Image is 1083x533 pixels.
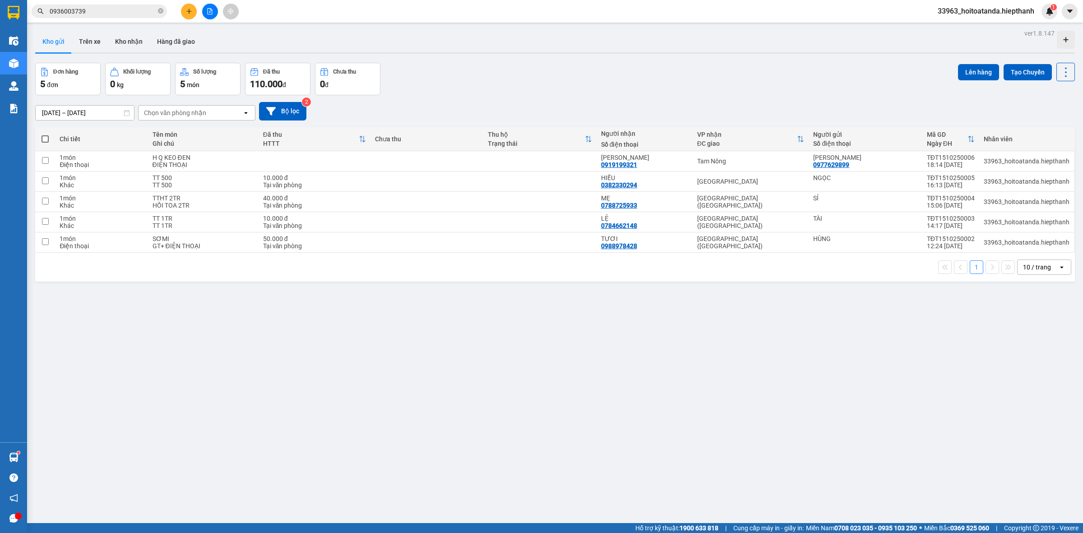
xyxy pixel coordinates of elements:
div: HTTT [263,140,359,147]
span: aim [227,8,234,14]
div: Đã thu [263,69,280,75]
img: warehouse-icon [9,81,19,91]
div: ĐC giao [697,140,797,147]
span: | [725,523,727,533]
button: Kho nhận [108,31,150,52]
span: 0 [320,79,325,89]
div: Điện thoại [60,161,143,168]
div: TĐT1510250006 [927,154,975,161]
span: close-circle [158,8,163,14]
span: 110.000 [250,79,282,89]
button: Bộ lọc [259,102,306,121]
div: TÀI [813,215,917,222]
div: Thu hộ [488,131,584,138]
button: Chưa thu0đ [315,63,380,95]
img: logo-vxr [8,6,19,19]
button: plus [181,4,197,19]
th: Toggle SortBy [922,127,979,151]
div: Trạng thái [488,140,584,147]
button: caret-down [1062,4,1078,19]
sup: 1 [1051,4,1057,10]
div: TTHT 2TR [153,195,254,202]
div: TĐT1510250003 [927,215,975,222]
strong: HIỆP THÀNH [34,14,76,23]
div: [GEOGRAPHIC_DATA] ([GEOGRAPHIC_DATA]) [697,215,805,229]
div: GT+ ĐIỆN THOẠI [153,242,254,250]
th: Toggle SortBy [693,127,809,151]
div: Người gửi [813,131,917,138]
span: ⚪️ [919,526,922,530]
span: 5 [180,79,185,89]
span: file-add [207,8,213,14]
div: [GEOGRAPHIC_DATA] [697,178,805,185]
button: Tạo Chuyến [1004,64,1052,80]
span: question-circle [9,473,18,482]
div: ĐIỆN THOẠI [153,161,254,168]
span: Hotline : 1900 633 622 [19,24,92,33]
span: 33963_hoitoatanda.hiepthanh [930,5,1041,17]
span: Miền Nam [806,523,917,533]
span: kg [117,81,124,88]
div: 40.000 đ [263,195,366,202]
span: Lấy dọc đường : [3,61,65,71]
div: H Q KEO ĐEN [153,154,254,161]
span: Miền Bắc [924,523,989,533]
img: icon-new-feature [1046,7,1054,15]
span: 026 Tản Đà - Lô E, P11, Q5 | [3,53,121,60]
div: 10 / trang [1023,263,1051,272]
div: 33963_hoitoatanda.hiepthanh [984,158,1069,165]
span: 5 [40,79,45,89]
div: HÙNG [813,235,917,242]
input: Tìm tên, số ĐT hoặc mã đơn [50,6,156,16]
th: Toggle SortBy [259,127,371,151]
strong: VP Gửi : [3,42,79,51]
div: Ghi chú [153,140,254,147]
div: NGỌC [813,174,917,181]
div: Đơn hàng [53,69,78,75]
div: 33963_hoitoatanda.hiepthanh [984,218,1069,226]
div: HOÀNG ANH [601,154,688,161]
div: 1 món [60,235,143,242]
span: Tản Đà (Tiền) [29,42,79,51]
div: 0919199321 [601,161,637,168]
div: Số lượng [193,69,216,75]
div: VÂN MINH VƯỢNG [813,154,917,161]
button: file-add [202,4,218,19]
span: món [187,81,199,88]
div: [GEOGRAPHIC_DATA] ([GEOGRAPHIC_DATA]) [697,235,805,250]
div: 0784662148 [601,222,637,229]
span: 1 [1052,4,1055,10]
div: 0988978428 [601,242,637,250]
button: Lên hàng [958,64,999,80]
div: 18:14 [DATE] [927,161,975,168]
div: LỆ [601,215,688,222]
div: Chưa thu [375,135,479,143]
div: Khối lượng [123,69,151,75]
div: Chưa thu [333,69,356,75]
div: 33963_hoitoatanda.hiepthanh [984,239,1069,246]
span: Hỗ trợ kỹ thuật: [635,523,718,533]
div: Tại văn phòng [263,181,366,189]
span: Cung cấp máy in - giấy in: [733,523,804,533]
div: TT 1TR [153,222,254,229]
div: Người nhận [601,130,688,137]
div: Tại văn phòng [263,242,366,250]
div: HIẾU [601,174,688,181]
img: solution-icon [9,104,19,113]
div: Nhân viên [984,135,1069,143]
div: 16:13 [DATE] [927,181,975,189]
div: [GEOGRAPHIC_DATA] ([GEOGRAPHIC_DATA]) [697,195,805,209]
div: Tại văn phòng [263,202,366,209]
span: plus [186,8,192,14]
div: 1 món [60,215,143,222]
button: Trên xe [72,31,108,52]
div: 10.000 đ [263,215,366,222]
sup: 2 [302,97,311,107]
div: Tại văn phòng [263,222,366,229]
div: Khác [60,222,143,229]
div: TƯƠI [601,235,688,242]
div: ver 1.8.147 [1024,28,1055,38]
img: warehouse-icon [9,453,19,462]
span: đ [325,81,329,88]
div: MẸ [601,195,688,202]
